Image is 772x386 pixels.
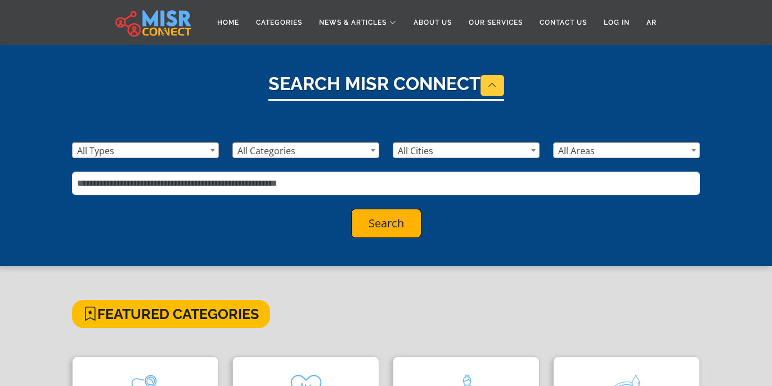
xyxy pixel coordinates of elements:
span: All Areas [554,143,699,159]
img: main.misr_connect [115,8,191,37]
h4: Featured Categories [72,300,270,328]
a: Our Services [460,12,531,33]
span: All Types [73,143,218,159]
a: About Us [405,12,460,33]
h1: Search Misr Connect [268,73,504,101]
a: Categories [248,12,311,33]
a: Log in [595,12,638,33]
a: Home [209,12,248,33]
span: News & Articles [319,17,387,28]
span: All Cities [393,142,540,158]
a: AR [638,12,665,33]
span: All Cities [393,143,539,159]
a: News & Articles [311,12,405,33]
span: All Categories [233,143,379,159]
button: Search [351,209,421,238]
span: All Areas [553,142,700,158]
a: Contact Us [531,12,595,33]
span: All Types [72,142,219,158]
span: All Categories [232,142,379,158]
